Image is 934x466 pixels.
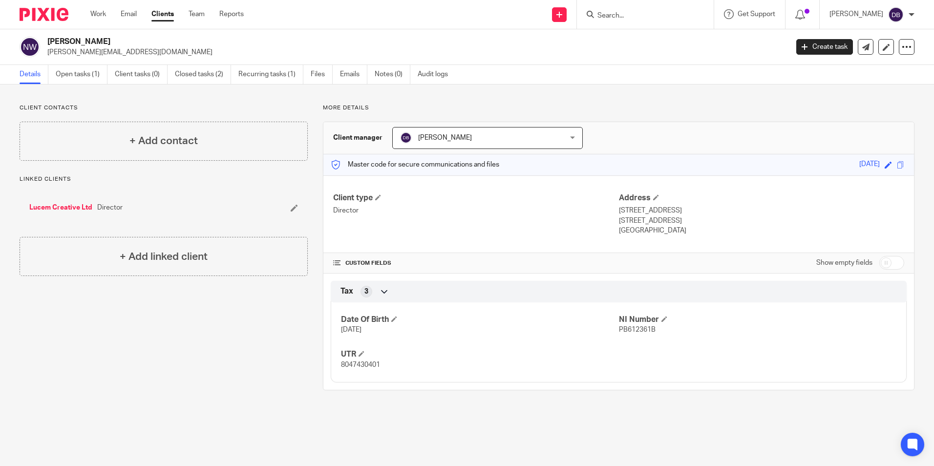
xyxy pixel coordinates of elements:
img: Pixie [20,8,68,21]
a: Clients [151,9,174,19]
a: Team [189,9,205,19]
h4: UTR [341,349,618,360]
span: Tax [340,286,353,297]
p: [PERSON_NAME] [829,9,883,19]
a: Emails [340,65,367,84]
h4: Address [619,193,904,203]
a: Create task [796,39,853,55]
p: [PERSON_NAME][EMAIL_ADDRESS][DOMAIN_NAME] [47,47,782,57]
span: 3 [364,287,368,297]
a: Recurring tasks (1) [238,65,303,84]
span: [DATE] [341,326,361,333]
p: [GEOGRAPHIC_DATA] [619,226,904,235]
img: svg%3E [400,132,412,144]
span: Get Support [738,11,775,18]
span: PB612361B [619,326,656,333]
h4: Date Of Birth [341,315,618,325]
a: Audit logs [418,65,455,84]
a: Details [20,65,48,84]
img: svg%3E [888,7,904,22]
h2: [PERSON_NAME] [47,37,635,47]
a: Reports [219,9,244,19]
p: Client contacts [20,104,308,112]
h4: + Add contact [129,133,198,148]
h4: + Add linked client [120,249,208,264]
span: [PERSON_NAME] [418,134,472,141]
span: 8047430401 [341,361,380,368]
a: Lucem Creative Ltd [29,203,92,212]
h4: Client type [333,193,618,203]
img: svg%3E [20,37,40,57]
a: Client tasks (0) [115,65,168,84]
p: Master code for secure communications and files [331,160,499,169]
h4: NI Number [619,315,896,325]
a: Closed tasks (2) [175,65,231,84]
h3: Client manager [333,133,382,143]
a: Open tasks (1) [56,65,107,84]
a: Work [90,9,106,19]
p: Director [333,206,618,215]
p: [STREET_ADDRESS] [619,216,904,226]
a: Notes (0) [375,65,410,84]
h4: CUSTOM FIELDS [333,259,618,267]
p: More details [323,104,914,112]
p: Linked clients [20,175,308,183]
p: [STREET_ADDRESS] [619,206,904,215]
label: Show empty fields [816,258,872,268]
a: Email [121,9,137,19]
a: Files [311,65,333,84]
span: Director [97,203,123,212]
div: [DATE] [859,159,880,170]
input: Search [596,12,684,21]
